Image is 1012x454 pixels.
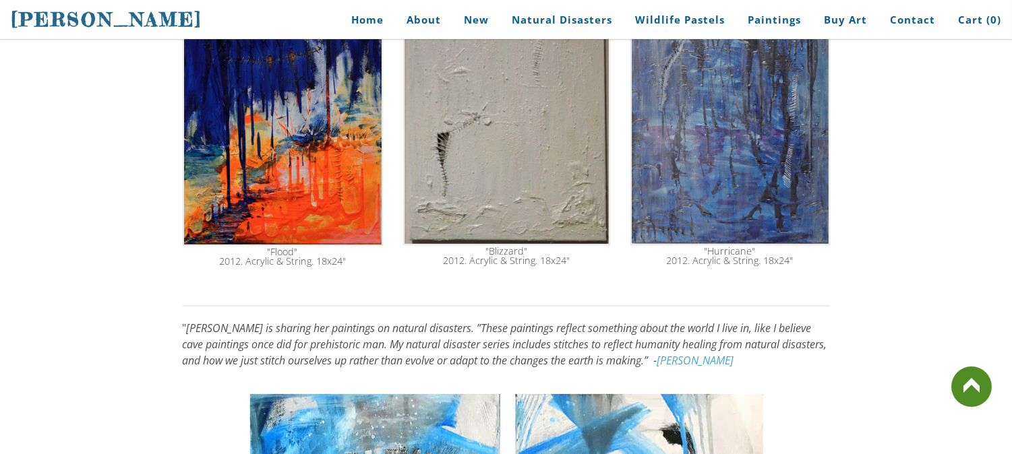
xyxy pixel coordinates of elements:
a: New [454,5,499,35]
a: Contact [880,5,945,35]
a: [PERSON_NAME] [11,7,202,32]
a: Wildlife Pastels [625,5,735,35]
a: Paintings [738,5,811,35]
a: Natural Disasters [502,5,622,35]
span: " [183,321,187,335]
em: [PERSON_NAME] is sharing her paintings on natural disasters. ”These paintings reflect something a... [183,321,827,368]
span: [PERSON_NAME] [11,8,202,31]
a: Buy Art [814,5,877,35]
div: "Flood" 2012. Acrylic & String. 18x24" [184,247,382,267]
div: "Blizzard" 2012. Acrylic & String. 18x24" [405,247,609,266]
a: Home [331,5,394,35]
a: About [396,5,451,35]
a: Cart (0) [948,5,1001,35]
a: [PERSON_NAME] [657,353,734,368]
div: "Hurricane" 2012. Acrylic & String. 18x24" [632,247,829,266]
span: 0 [990,13,997,26]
